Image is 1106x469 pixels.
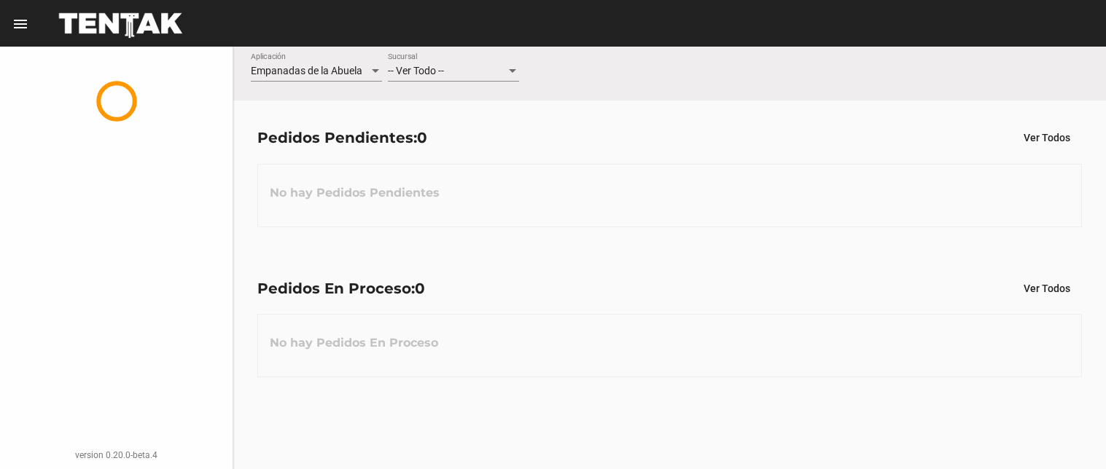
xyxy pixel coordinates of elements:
span: 0 [417,129,427,146]
h3: No hay Pedidos En Proceso [258,321,450,365]
button: Ver Todos [1012,125,1082,151]
button: Ver Todos [1012,275,1082,301]
div: version 0.20.0-beta.4 [12,448,221,462]
mat-icon: menu [12,15,29,33]
div: Pedidos En Proceso: [257,277,425,300]
span: Empanadas de la Abuela [251,65,362,76]
div: Pedidos Pendientes: [257,126,427,149]
span: -- Ver Todo -- [388,65,444,76]
h3: No hay Pedidos Pendientes [258,171,451,215]
span: Ver Todos [1024,132,1070,143]
span: 0 [415,280,425,297]
span: Ver Todos [1024,283,1070,294]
